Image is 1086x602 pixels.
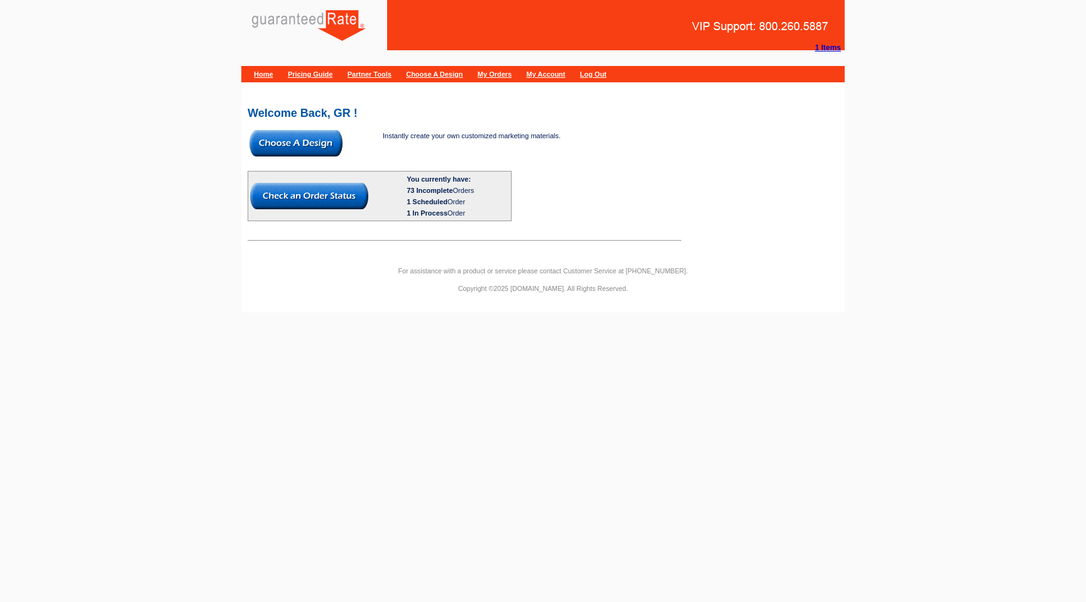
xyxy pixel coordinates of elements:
[250,130,343,156] img: button-choose-design.gif
[250,183,368,209] img: button-check-order-status.gif
[407,198,447,205] span: 1 Scheduled
[815,43,841,52] strong: 1 Items
[527,70,566,78] a: My Account
[407,185,509,219] div: Orders Order Order
[348,70,392,78] a: Partner Tools
[241,283,845,294] p: Copyright ©2025 [DOMAIN_NAME]. All Rights Reserved.
[407,187,452,194] span: 73 Incomplete
[407,209,447,217] span: 1 In Process
[383,132,561,140] span: Instantly create your own customized marketing materials.
[241,265,845,276] p: For assistance with a product or service please contact Customer Service at [PHONE_NUMBER].
[406,70,463,78] a: Choose A Design
[254,70,273,78] a: Home
[248,107,838,119] h2: Welcome Back, GR !
[288,70,333,78] a: Pricing Guide
[580,70,606,78] a: Log Out
[407,175,471,183] b: You currently have:
[478,70,512,78] a: My Orders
